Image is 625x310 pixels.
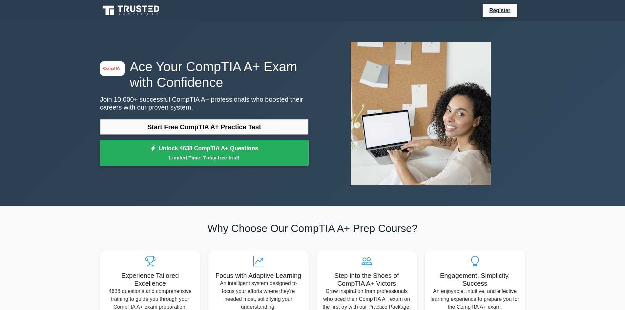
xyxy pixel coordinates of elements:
p: Join 10,000+ successful CompTIA A+ professionals who boosted their careers with our proven system. [100,95,309,111]
h2: Why Choose Our CompTIA A+ Prep Course? [100,222,525,235]
a: Register [485,6,514,14]
a: Unlock 4638 CompTIA A+ QuestionsLimited Time: 7-day free trial! [100,140,309,166]
h5: Experience Tailored Excellence [105,272,195,287]
h5: Focus with Adaptive Learning [214,272,303,279]
a: Start Free CompTIA A+ Practice Test [100,119,309,135]
small: Limited Time: 7-day free trial! [108,154,301,161]
h5: Engagement, Simplicity, Success [430,272,520,287]
h5: Step into the Shoes of CompTIA A+ Victors [322,272,412,287]
h1: Ace Your CompTIA A+ Exam with Confidence [100,59,309,90]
